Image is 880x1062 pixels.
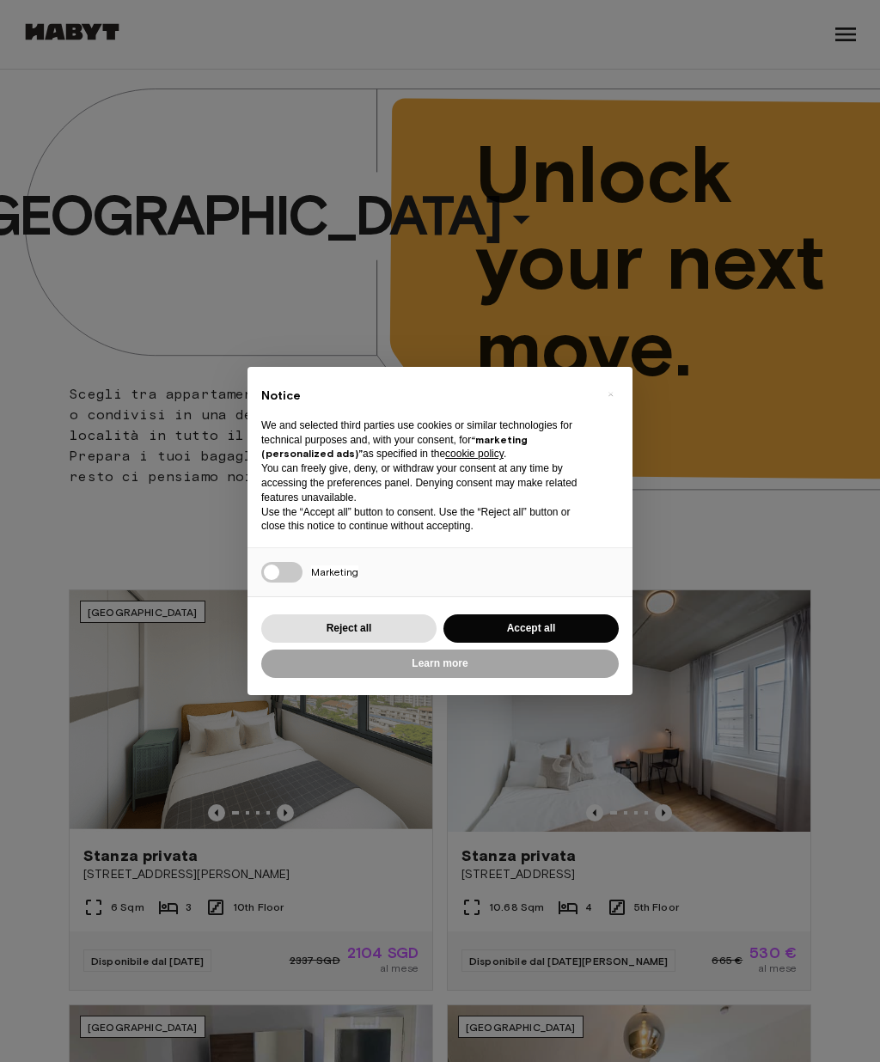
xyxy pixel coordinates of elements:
p: Use the “Accept all” button to consent. Use the “Reject all” button or close this notice to conti... [261,505,591,534]
button: Accept all [443,614,619,643]
button: Learn more [261,650,619,678]
strong: “marketing (personalized ads)” [261,433,528,461]
span: × [608,384,614,405]
p: You can freely give, deny, or withdraw your consent at any time by accessing the preferences pane... [261,461,591,504]
a: cookie policy [445,448,504,460]
span: Marketing [311,565,358,578]
button: Reject all [261,614,437,643]
h2: Notice [261,388,591,405]
button: Close this notice [596,381,624,408]
p: We and selected third parties use cookies or similar technologies for technical purposes and, wit... [261,418,591,461]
